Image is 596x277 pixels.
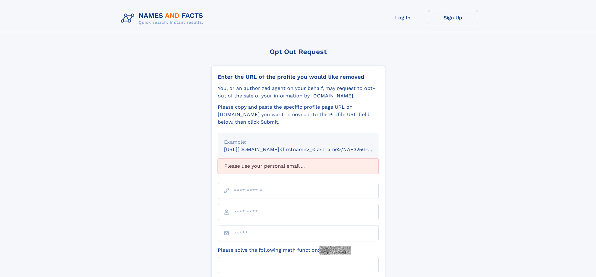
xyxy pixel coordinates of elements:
label: Please solve the following math function: [218,246,351,255]
div: You, or an authorized agent on your behalf, may request to opt-out of the sale of your informatio... [218,85,379,100]
div: Opt Out Request [211,48,385,56]
small: [URL][DOMAIN_NAME]<firstname>_<lastname>/NAF325G-xxxxxxxx [224,146,390,152]
div: Example: [224,138,372,146]
div: Enter the URL of the profile you would like removed [218,73,379,80]
div: Please use your personal email ... [218,158,379,174]
img: Logo Names and Facts [118,10,208,27]
a: Log In [378,10,428,25]
div: Please copy and paste the specific profile page URL on [DOMAIN_NAME] you want removed into the Pr... [218,103,379,126]
a: Sign Up [428,10,478,25]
